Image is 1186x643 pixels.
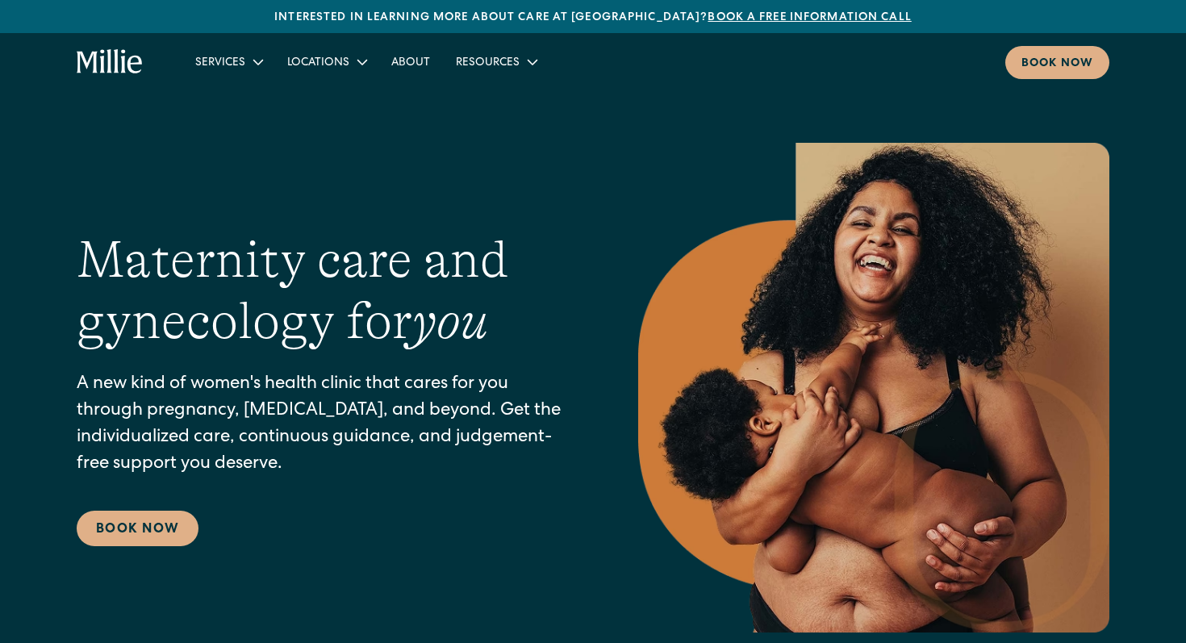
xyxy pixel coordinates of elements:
a: Book a free information call [708,12,911,23]
a: Book Now [77,511,198,546]
div: Resources [456,55,520,72]
div: Book now [1021,56,1093,73]
div: Services [182,48,274,75]
a: Book now [1005,46,1109,79]
div: Services [195,55,245,72]
img: Smiling mother with her baby in arms, celebrating body positivity and the nurturing bond of postp... [638,143,1109,633]
div: Resources [443,48,549,75]
p: A new kind of women's health clinic that cares for you through pregnancy, [MEDICAL_DATA], and bey... [77,372,574,478]
a: About [378,48,443,75]
h1: Maternity care and gynecology for [77,229,574,353]
div: Locations [274,48,378,75]
a: home [77,49,144,75]
em: you [412,292,488,350]
div: Locations [287,55,349,72]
